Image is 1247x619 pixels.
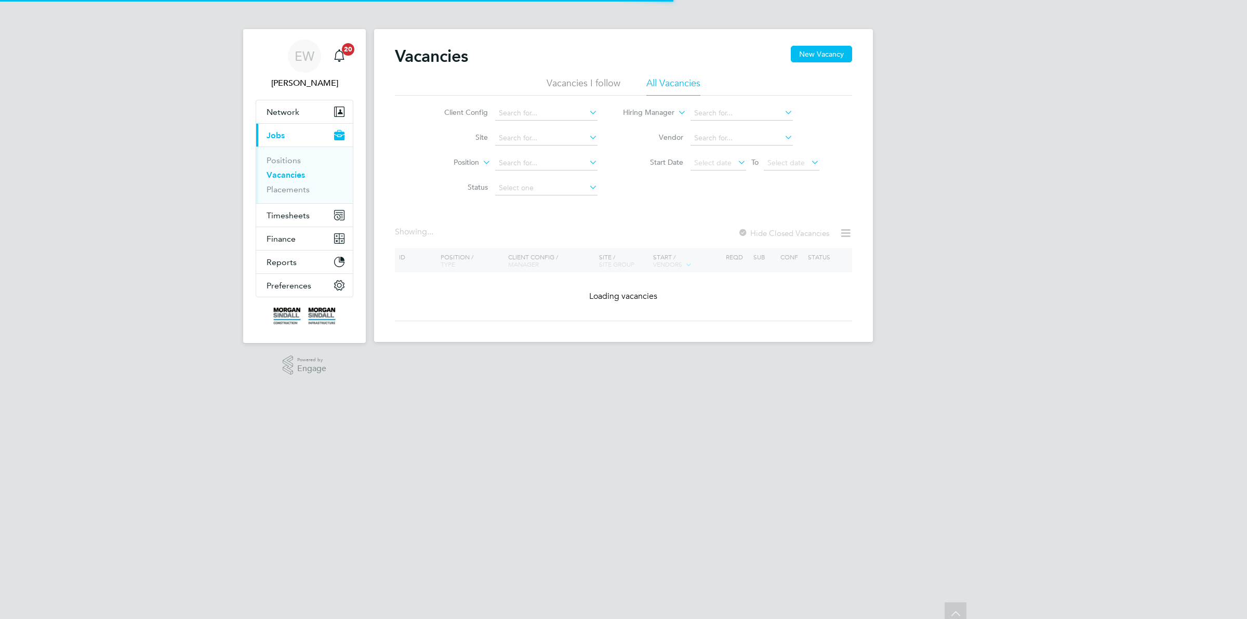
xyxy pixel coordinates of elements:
input: Select one [495,181,598,195]
div: Showing [395,227,435,238]
label: Hide Closed Vacancies [738,228,829,238]
nav: Main navigation [243,29,366,343]
a: Positions [267,155,301,165]
button: Jobs [256,124,353,147]
input: Search for... [495,106,598,121]
span: Network [267,107,299,117]
span: Timesheets [267,210,310,220]
span: Emma Wells [256,77,353,89]
input: Search for... [691,131,793,146]
li: Vacancies I follow [547,77,620,96]
li: All Vacancies [646,77,700,96]
span: Select date [694,158,732,167]
span: ... [427,227,433,237]
label: Hiring Manager [615,108,674,118]
button: Finance [256,227,353,250]
a: EW[PERSON_NAME] [256,39,353,89]
a: Placements [267,185,310,194]
span: Reports [267,257,297,267]
label: Status [428,182,488,192]
button: Reports [256,251,353,273]
h2: Vacancies [395,46,468,67]
span: Preferences [267,281,311,291]
a: Vacancies [267,170,305,180]
input: Search for... [495,156,598,170]
input: Search for... [691,106,793,121]
label: Site [428,133,488,142]
span: 20 [342,43,354,56]
label: Start Date [623,157,683,167]
a: Go to home page [256,308,353,324]
button: Preferences [256,274,353,297]
span: EW [295,49,314,63]
input: Search for... [495,131,598,146]
div: Jobs [256,147,353,203]
button: Network [256,100,353,123]
a: Powered byEngage [283,355,327,375]
button: Timesheets [256,204,353,227]
label: Vendor [623,133,683,142]
button: New Vacancy [791,46,852,62]
span: To [748,155,762,169]
span: Finance [267,234,296,244]
span: Engage [297,364,326,373]
span: Select date [767,158,805,167]
img: morgansindall-logo-retina.png [273,308,336,324]
span: Powered by [297,355,326,364]
label: Position [419,157,479,168]
span: Jobs [267,130,285,140]
label: Client Config [428,108,488,117]
a: 20 [329,39,350,73]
